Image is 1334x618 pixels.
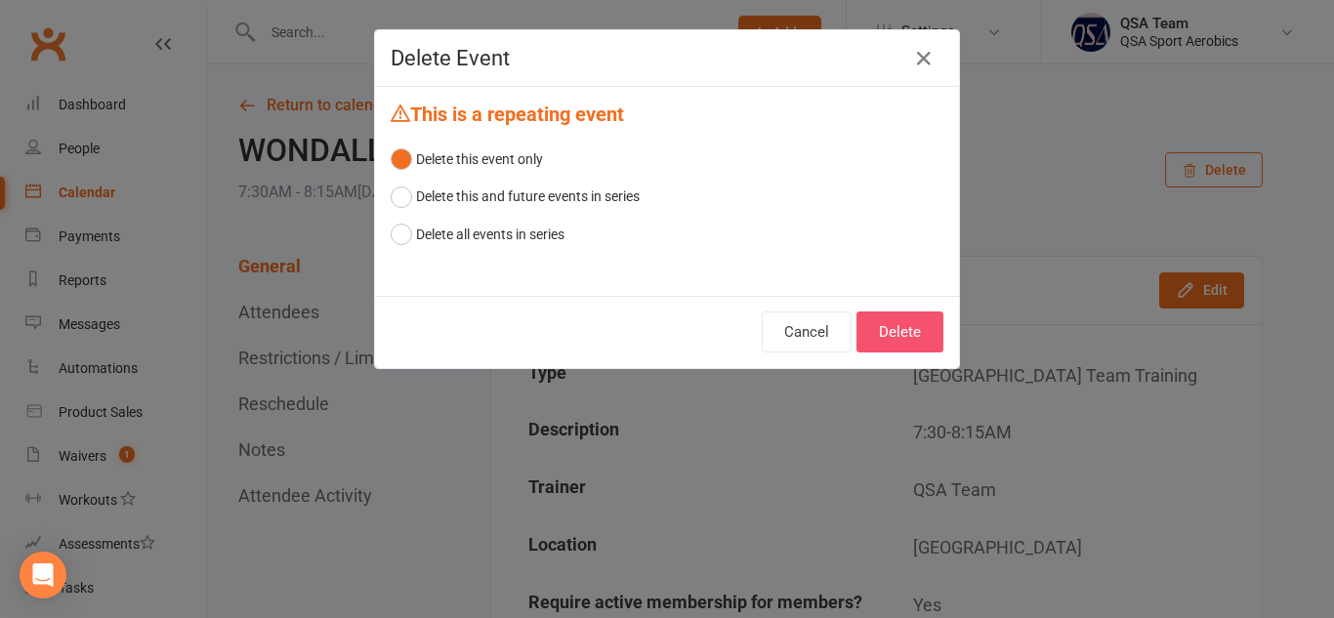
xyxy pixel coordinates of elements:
div: Open Intercom Messenger [20,552,66,598]
h4: Delete Event [391,46,943,70]
button: Close [908,43,939,74]
button: Delete [856,311,943,352]
h4: This is a repeating event [391,103,943,125]
button: Delete this event only [391,141,543,178]
button: Delete this and future events in series [391,178,640,215]
button: Delete all events in series [391,216,564,253]
button: Cancel [762,311,852,352]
